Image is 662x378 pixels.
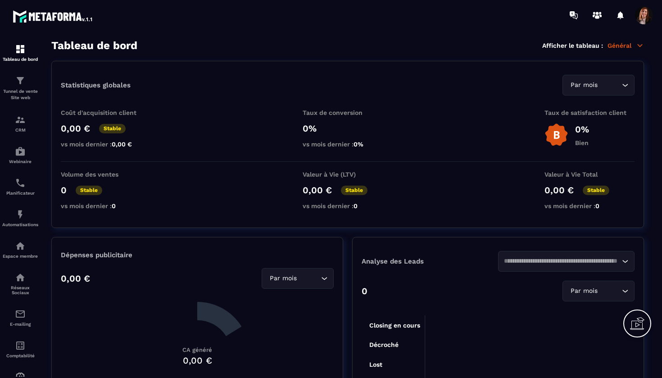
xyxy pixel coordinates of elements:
a: formationformationTunnel de vente Site web [2,68,38,108]
h3: Tableau de bord [51,39,137,52]
p: Stable [99,124,126,133]
tspan: Décroché [369,341,399,348]
p: Valeur à Vie (LTV) [303,171,393,178]
p: vs mois dernier : [303,202,393,209]
p: vs mois dernier : [61,202,151,209]
span: Par mois [568,286,599,296]
img: formation [15,114,26,125]
img: email [15,309,26,319]
img: automations [15,146,26,157]
p: Analyse des Leads [362,257,498,265]
p: 0,00 € [544,185,574,196]
p: Dépenses publicitaire [61,251,334,259]
p: Tunnel de vente Site web [2,88,38,101]
p: Taux de conversion [303,109,393,116]
p: Stable [76,186,102,195]
span: 0 [595,202,599,209]
input: Search for option [299,273,319,283]
p: 0 [362,286,367,296]
a: formationformationTableau de bord [2,37,38,68]
img: automations [15,209,26,220]
img: automations [15,241,26,251]
a: automationsautomationsWebinaire [2,139,38,171]
p: Comptabilité [2,353,38,358]
p: CRM [2,128,38,132]
p: Tableau de bord [2,57,38,62]
div: Search for option [498,251,635,272]
a: automationsautomationsAutomatisations [2,202,38,234]
p: Taux de satisfaction client [544,109,635,116]
div: Search for option [262,268,334,289]
img: formation [15,75,26,86]
p: Général [608,41,644,50]
a: formationformationCRM [2,108,38,139]
span: Par mois [268,273,299,283]
p: Statistiques globales [61,81,131,89]
a: automationsautomationsEspace membre [2,234,38,265]
p: vs mois dernier : [303,141,393,148]
p: Réseaux Sociaux [2,285,38,295]
a: social-networksocial-networkRéseaux Sociaux [2,265,38,302]
p: Stable [583,186,609,195]
img: accountant [15,340,26,351]
p: Coût d'acquisition client [61,109,151,116]
p: Espace membre [2,254,38,259]
p: 0 [61,185,67,196]
div: Search for option [562,75,635,96]
a: schedulerschedulerPlanificateur [2,171,38,202]
p: Planificateur [2,191,38,196]
p: Volume des ventes [61,171,151,178]
p: vs mois dernier : [61,141,151,148]
img: social-network [15,272,26,283]
div: Search for option [562,281,635,301]
input: Search for option [599,80,620,90]
p: Stable [341,186,367,195]
p: Automatisations [2,222,38,227]
p: 0% [575,124,589,135]
span: Par mois [568,80,599,90]
p: Bien [575,139,589,146]
tspan: Lost [369,361,382,368]
span: 0,00 € [112,141,132,148]
p: Afficher le tableau : [542,42,603,49]
input: Search for option [504,256,620,266]
a: accountantaccountantComptabilité [2,333,38,365]
p: 0,00 € [61,273,90,284]
span: 0 [112,202,116,209]
p: vs mois dernier : [544,202,635,209]
p: 0% [303,123,393,134]
img: formation [15,44,26,55]
p: Webinaire [2,159,38,164]
tspan: Closing en cours [369,322,420,329]
img: scheduler [15,178,26,188]
img: logo [13,8,94,24]
span: 0% [354,141,363,148]
img: b-badge-o.b3b20ee6.svg [544,123,568,147]
p: E-mailing [2,322,38,327]
span: 0 [354,202,358,209]
input: Search for option [599,286,620,296]
a: emailemailE-mailing [2,302,38,333]
p: 0,00 € [303,185,332,196]
p: Valeur à Vie Total [544,171,635,178]
p: 0,00 € [61,123,90,134]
